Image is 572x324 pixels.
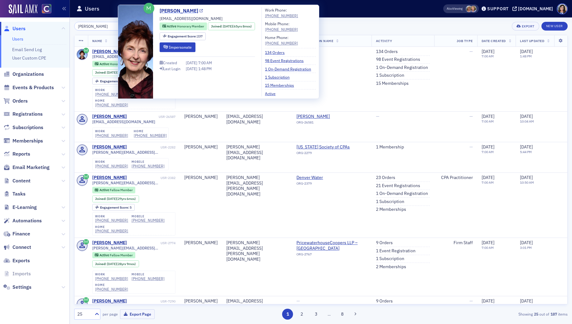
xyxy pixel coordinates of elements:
time: 7:00 AM [482,245,494,250]
span: Email Marketing [12,164,50,171]
div: home [95,225,128,229]
span: Name [92,39,102,43]
a: [PHONE_NUMBER] [132,218,165,223]
a: Active Honorary Member [95,62,137,66]
a: [PHONE_NUMBER] [95,276,128,281]
div: Also [447,7,453,11]
button: 1 [282,309,293,320]
span: Joined : [211,24,223,29]
span: Connect [12,244,31,251]
a: 134 Orders [376,49,398,55]
span: — [296,298,300,304]
button: [DOMAIN_NAME] [512,7,555,11]
span: Orders [12,98,28,104]
time: 5:44 PM [520,150,532,154]
span: [DATE] [520,114,533,119]
a: 1 Subscription [376,256,404,262]
span: — [376,114,379,119]
a: New User [541,22,568,31]
a: View Homepage [37,4,51,15]
span: Reports [12,151,30,157]
a: [PHONE_NUMBER] [95,92,128,97]
div: [PERSON_NAME] [92,298,127,304]
span: Fellow Member [110,188,133,192]
span: Active [99,253,110,257]
div: [PERSON_NAME] [184,175,218,181]
div: Home Phone: [265,35,298,46]
span: [DATE] [520,298,533,304]
a: Users [3,25,26,32]
span: Kelli Davis [470,6,477,12]
button: 2 [296,309,307,320]
button: Export Page [120,309,155,319]
span: Activity [376,39,392,43]
span: [PERSON_NAME][EMAIL_ADDRESS][PERSON_NAME][DOMAIN_NAME] [92,246,175,250]
div: Support [487,6,509,12]
span: [EMAIL_ADDRESS][DOMAIN_NAME] [160,16,223,21]
span: [DATE] [482,298,494,304]
h1: Users [85,5,99,12]
span: — [469,49,473,54]
a: Email Send Log [12,47,42,52]
span: [DATE] [186,60,198,65]
a: 23 Orders [376,175,395,181]
a: Content [3,177,31,184]
div: USR-26587 [128,115,175,119]
div: [PERSON_NAME] [92,144,127,150]
div: ORG-2767 [296,252,367,259]
a: [PERSON_NAME] [92,49,127,55]
button: 8 [337,309,348,320]
a: [PERSON_NAME] [92,175,127,181]
a: Finance [3,230,30,237]
span: [DATE] [107,262,117,266]
span: Fellow Member [110,253,133,257]
a: [PHONE_NUMBER] [95,229,128,233]
div: Engagement Score: 5 [92,204,135,211]
div: [EMAIL_ADDRESS][DOMAIN_NAME] [226,114,288,125]
span: Active [167,24,177,28]
span: [DATE] [482,175,494,180]
a: PricewaterhouseCoopers LLP – [GEOGRAPHIC_DATA] [296,240,367,251]
span: [DATE] [482,240,494,245]
a: 15 Memberships [376,81,409,86]
div: home [95,99,128,103]
div: 5 [100,206,132,209]
a: Active Fellow Member [95,253,132,257]
a: Memberships [3,138,43,144]
div: [PERSON_NAME] [92,114,127,119]
span: Engagement Score : [100,205,130,210]
a: [PHONE_NUMBER] [95,164,128,168]
a: Events & Products [3,84,54,91]
span: [PERSON_NAME][EMAIL_ADDRESS][DOMAIN_NAME] [92,150,175,155]
a: 1 On-Demand Registration [376,191,428,196]
div: [PHONE_NUMBER] [95,218,128,223]
a: Denver Water [296,175,353,181]
a: 9 Orders [376,298,393,304]
div: (65yrs 8mos) [223,24,252,29]
a: Settings [3,284,31,291]
div: 237 [100,80,135,83]
a: Exports [3,257,30,264]
span: [DATE] [520,240,533,245]
span: Content [12,177,31,184]
div: mobile [132,160,165,164]
span: [PERSON_NAME][EMAIL_ADDRESS][PERSON_NAME][DOMAIN_NAME] [92,181,175,185]
div: (29yrs 6mos) [107,197,136,201]
a: 1 On-Demand Registration [376,65,428,70]
a: [PHONE_NUMBER] [95,287,128,292]
a: [PHONE_NUMBER] [132,164,165,168]
div: USR-2282 [128,145,175,149]
a: Active [265,91,280,96]
span: Finance [12,230,30,237]
div: Created [163,61,177,65]
div: [PERSON_NAME] [184,144,218,150]
a: [PHONE_NUMBER] [265,40,298,46]
div: [PHONE_NUMBER] [134,133,167,138]
div: Showing out of items [407,311,568,317]
span: [DATE] [482,49,494,54]
span: [DATE] [223,24,233,28]
div: Engagement Score: 237 [160,32,206,40]
a: [PHONE_NUMBER] [265,27,298,32]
